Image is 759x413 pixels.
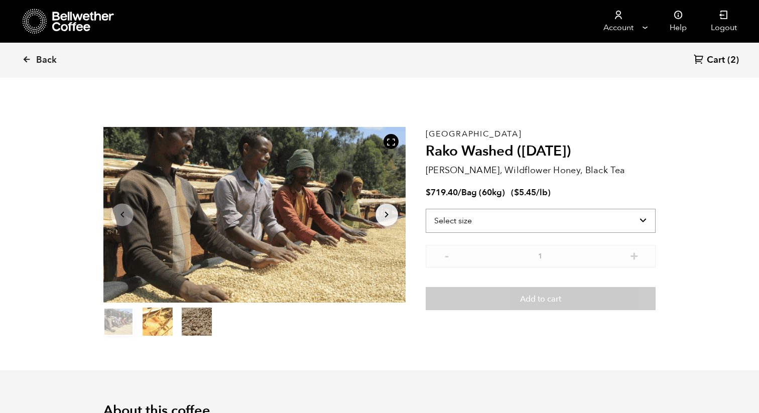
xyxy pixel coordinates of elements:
[514,187,536,198] bdi: 5.45
[536,187,548,198] span: /lb
[727,54,739,66] span: (2)
[16,26,24,34] img: website_grey.svg
[707,54,725,66] span: Cart
[111,59,169,66] div: Keywords by Traffic
[514,187,519,198] span: $
[426,187,458,198] bdi: 719.40
[441,250,453,260] button: -
[28,16,49,24] div: v 4.0.25
[461,187,505,198] span: Bag (60kg)
[36,54,57,66] span: Back
[100,58,108,66] img: tab_keywords_by_traffic_grey.svg
[38,59,90,66] div: Domain Overview
[426,143,656,160] h2: Rako Washed ([DATE])
[628,250,641,260] button: +
[27,58,35,66] img: tab_domain_overview_orange.svg
[426,287,656,310] button: Add to cart
[694,54,739,67] a: Cart (2)
[426,187,431,198] span: $
[26,26,110,34] div: Domain: [DOMAIN_NAME]
[511,187,551,198] span: ( )
[458,187,461,198] span: /
[426,164,656,177] p: [PERSON_NAME], Wildflower Honey, Black Tea
[16,16,24,24] img: logo_orange.svg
